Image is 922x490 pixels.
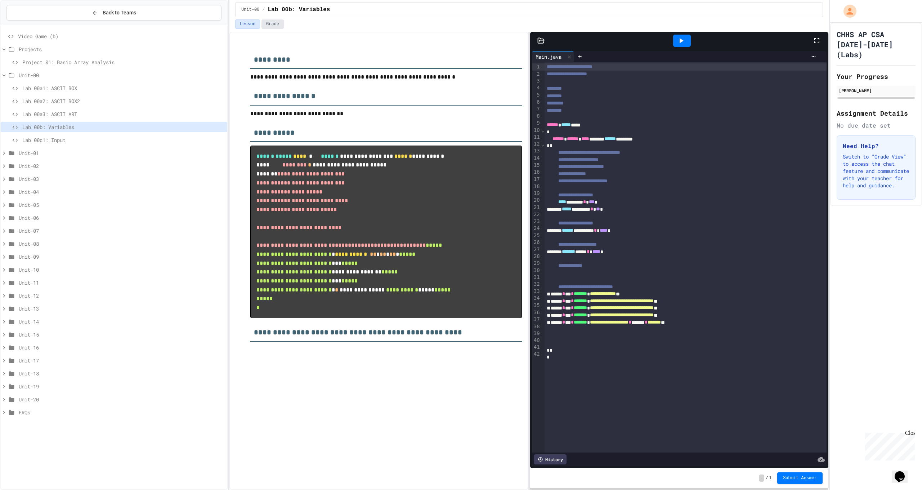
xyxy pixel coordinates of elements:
[19,344,224,351] span: Unit-16
[22,97,224,105] span: Lab 00a2: ASCII BOX2
[19,175,224,183] span: Unit-03
[837,121,916,130] div: No due date set
[532,127,541,134] div: 10
[532,204,541,211] div: 21
[777,472,823,484] button: Submit Answer
[766,475,768,481] span: /
[19,240,224,248] span: Unit-08
[19,409,224,416] span: FRQs
[19,292,224,299] span: Unit-12
[532,253,541,260] div: 28
[532,84,541,92] div: 4
[22,136,224,144] span: Lab 00c1: Input
[836,3,858,19] div: My Account
[532,295,541,302] div: 34
[532,239,541,246] div: 26
[837,71,916,81] h2: Your Progress
[19,331,224,338] span: Unit-15
[19,318,224,325] span: Unit-14
[19,357,224,364] span: Unit-17
[532,260,541,267] div: 29
[532,120,541,127] div: 9
[19,45,224,53] span: Projects
[532,113,541,120] div: 8
[19,253,224,260] span: Unit-09
[532,51,574,62] div: Main.java
[268,5,330,14] span: Lab 00b: Variables
[261,19,284,29] button: Grade
[769,475,771,481] span: 1
[19,71,224,79] span: Unit-00
[19,149,224,157] span: Unit-01
[532,147,541,155] div: 13
[532,288,541,295] div: 33
[534,454,567,464] div: History
[532,225,541,232] div: 24
[541,141,545,147] span: Fold line
[19,188,224,196] span: Unit-04
[532,71,541,78] div: 2
[532,323,541,330] div: 38
[532,53,565,61] div: Main.java
[532,267,541,274] div: 30
[19,227,224,235] span: Unit-07
[103,9,136,17] span: Back to Teams
[532,316,541,323] div: 37
[6,5,221,21] button: Back to Teams
[532,330,541,337] div: 39
[532,309,541,316] div: 36
[862,430,915,460] iframe: chat widget
[19,396,224,403] span: Unit-20
[532,141,541,147] div: 12
[19,214,224,222] span: Unit-06
[892,461,915,483] iframe: chat widget
[532,134,541,141] div: 11
[532,190,541,197] div: 19
[241,7,259,13] span: Unit-00
[19,305,224,312] span: Unit-13
[532,162,541,169] div: 15
[532,155,541,162] div: 14
[18,32,224,40] span: Video Game (b)
[532,246,541,253] div: 27
[19,370,224,377] span: Unit-18
[19,162,224,170] span: Unit-02
[839,87,913,94] div: [PERSON_NAME]
[19,266,224,273] span: Unit-10
[532,106,541,113] div: 7
[532,351,541,357] div: 42
[837,108,916,118] h2: Assignment Details
[22,110,224,118] span: Lab 00a3: ASCII ART
[532,232,541,239] div: 25
[532,99,541,106] div: 6
[532,183,541,190] div: 18
[532,77,541,84] div: 3
[532,176,541,183] div: 17
[837,29,916,59] h1: CHHS AP CSA [DATE]-[DATE] (Labs)
[532,197,541,204] div: 20
[759,475,764,482] span: -
[532,337,541,344] div: 40
[532,63,541,71] div: 1
[19,201,224,209] span: Unit-05
[532,344,541,351] div: 41
[3,3,50,46] div: Chat with us now!Close
[532,218,541,225] div: 23
[783,475,817,481] span: Submit Answer
[843,142,909,150] h3: Need Help?
[532,281,541,288] div: 32
[22,123,224,131] span: Lab 00b: Variables
[22,58,224,66] span: Project 01: Basic Array Analysis
[541,127,545,133] span: Fold line
[19,383,224,390] span: Unit-19
[532,169,541,176] div: 16
[532,211,541,218] div: 22
[19,279,224,286] span: Unit-11
[532,92,541,99] div: 5
[262,7,265,13] span: /
[843,153,909,189] p: Switch to "Grade View" to access the chat feature and communicate with your teacher for help and ...
[22,84,224,92] span: Lab 00a1: ASCII BOX
[235,19,260,29] button: Lesson
[532,274,541,281] div: 31
[532,302,541,309] div: 35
